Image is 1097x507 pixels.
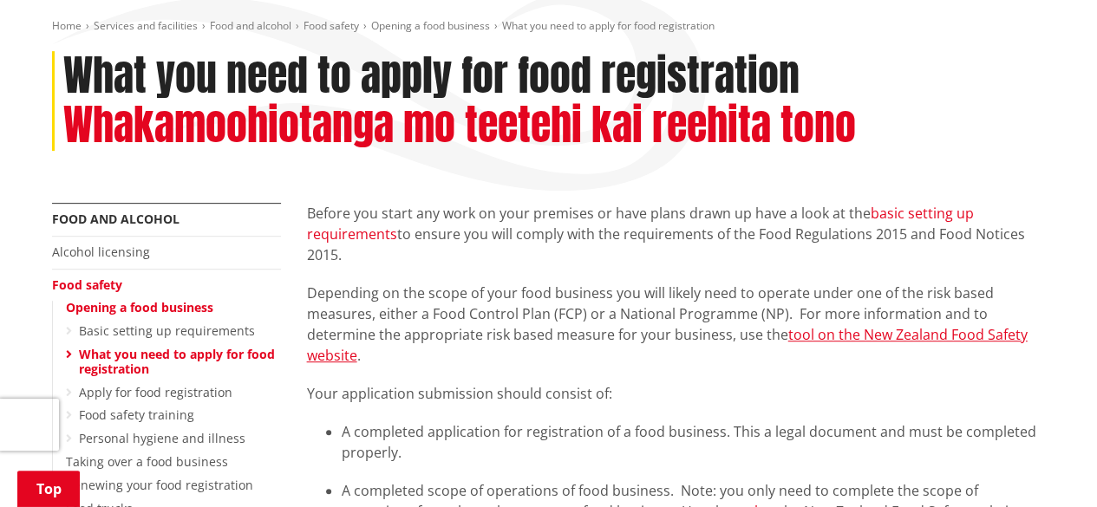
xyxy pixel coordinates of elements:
[307,203,1046,265] p: Before you start any work on your premises or have plans drawn up have a look at the to ensure yo...
[52,244,150,260] a: Alcohol licensing
[307,325,1028,365] a: tool on the New Zealand Food Safety website
[1017,434,1080,497] iframe: Messenger Launcher
[371,18,490,33] a: Opening a food business
[79,430,245,446] a: Personal hygiene and illness
[66,477,253,493] a: Renewing your food registration
[342,421,1046,463] li: A completed application for registration of a food business. This a legal document and must be co...
[52,276,122,293] a: Food safety
[52,19,1046,34] nav: breadcrumb
[63,51,800,101] h1: What you need to apply for food registration
[79,346,275,377] a: What you need to apply for food registration
[502,18,715,33] span: What you need to apply for food registration
[79,406,194,423] a: Food safety training
[66,453,228,470] a: Taking over a food business
[17,471,80,507] a: Top
[79,322,255,339] a: Basic setting up requirements
[304,18,359,33] a: Food safety
[66,299,213,315] a: Opening a food business
[52,18,82,33] a: Home
[63,101,856,151] h2: Whakamoohiotanga mo teetehi kai reehita tono
[52,211,180,227] a: Food and alcohol
[79,384,232,400] a: Apply for food registration
[210,18,291,33] a: Food and alcohol
[307,283,1046,366] p: Depending on the scope of your food business you will likely need to operate under one of the ris...
[307,383,1046,404] p: Your application submission should consist of:
[307,204,974,244] a: basic setting up requirements
[94,18,198,33] a: Services and facilities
